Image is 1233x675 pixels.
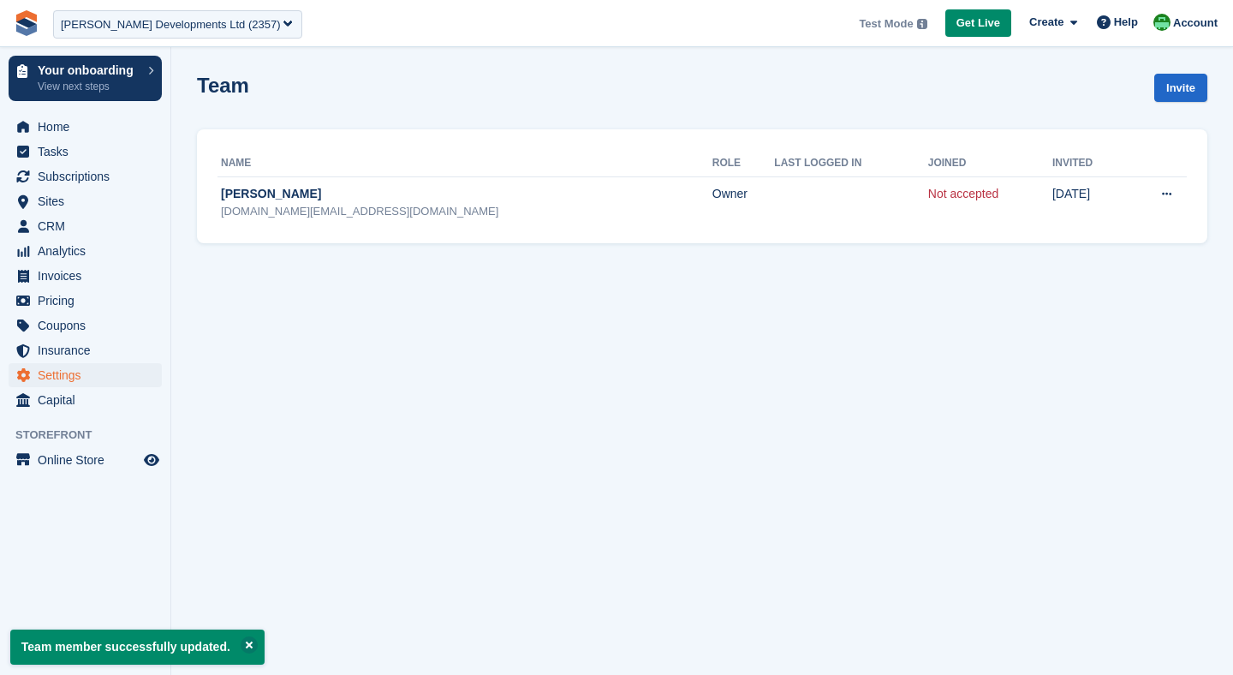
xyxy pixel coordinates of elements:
[712,150,775,177] th: Role
[221,203,712,220] div: [DOMAIN_NAME][EMAIL_ADDRESS][DOMAIN_NAME]
[859,15,913,33] span: Test Mode
[38,79,140,94] p: View next steps
[38,448,140,472] span: Online Store
[38,388,140,412] span: Capital
[38,64,140,76] p: Your onboarding
[956,15,1000,32] span: Get Live
[9,448,162,472] a: menu
[38,239,140,263] span: Analytics
[38,338,140,362] span: Insurance
[9,164,162,188] a: menu
[917,19,927,29] img: icon-info-grey-7440780725fd019a000dd9b08b2336e03edf1995a4989e88bcd33f0948082b44.svg
[38,115,140,139] span: Home
[9,239,162,263] a: menu
[38,164,140,188] span: Subscriptions
[38,363,140,387] span: Settings
[9,363,162,387] a: menu
[38,289,140,313] span: Pricing
[9,214,162,238] a: menu
[9,289,162,313] a: menu
[774,150,927,177] th: Last logged in
[928,150,1052,177] th: Joined
[61,16,281,33] div: [PERSON_NAME] Developments Ltd (2357)
[1154,74,1207,102] a: Invite
[1052,150,1123,177] th: Invited
[38,214,140,238] span: CRM
[9,115,162,139] a: menu
[9,189,162,213] a: menu
[38,314,140,337] span: Coupons
[9,314,162,337] a: menu
[141,450,162,470] a: Preview store
[945,9,1011,38] a: Get Live
[1173,15,1218,32] span: Account
[38,140,140,164] span: Tasks
[221,185,712,203] div: [PERSON_NAME]
[10,630,265,665] p: Team member successfully updated.
[928,187,999,200] a: Not accepted
[9,338,162,362] a: menu
[38,189,140,213] span: Sites
[9,388,162,412] a: menu
[9,56,162,101] a: Your onboarding View next steps
[14,10,39,36] img: stora-icon-8386f47178a22dfd0bd8f6a31ec36ba5ce8667c1dd55bd0f319d3a0aa187defe.svg
[1029,14,1063,31] span: Create
[197,74,249,97] h1: Team
[217,150,712,177] th: Name
[1052,176,1123,230] td: [DATE]
[1153,14,1170,31] img: Laura Carlisle
[712,176,775,230] td: Owner
[1114,14,1138,31] span: Help
[9,140,162,164] a: menu
[38,264,140,288] span: Invoices
[15,427,170,444] span: Storefront
[9,264,162,288] a: menu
